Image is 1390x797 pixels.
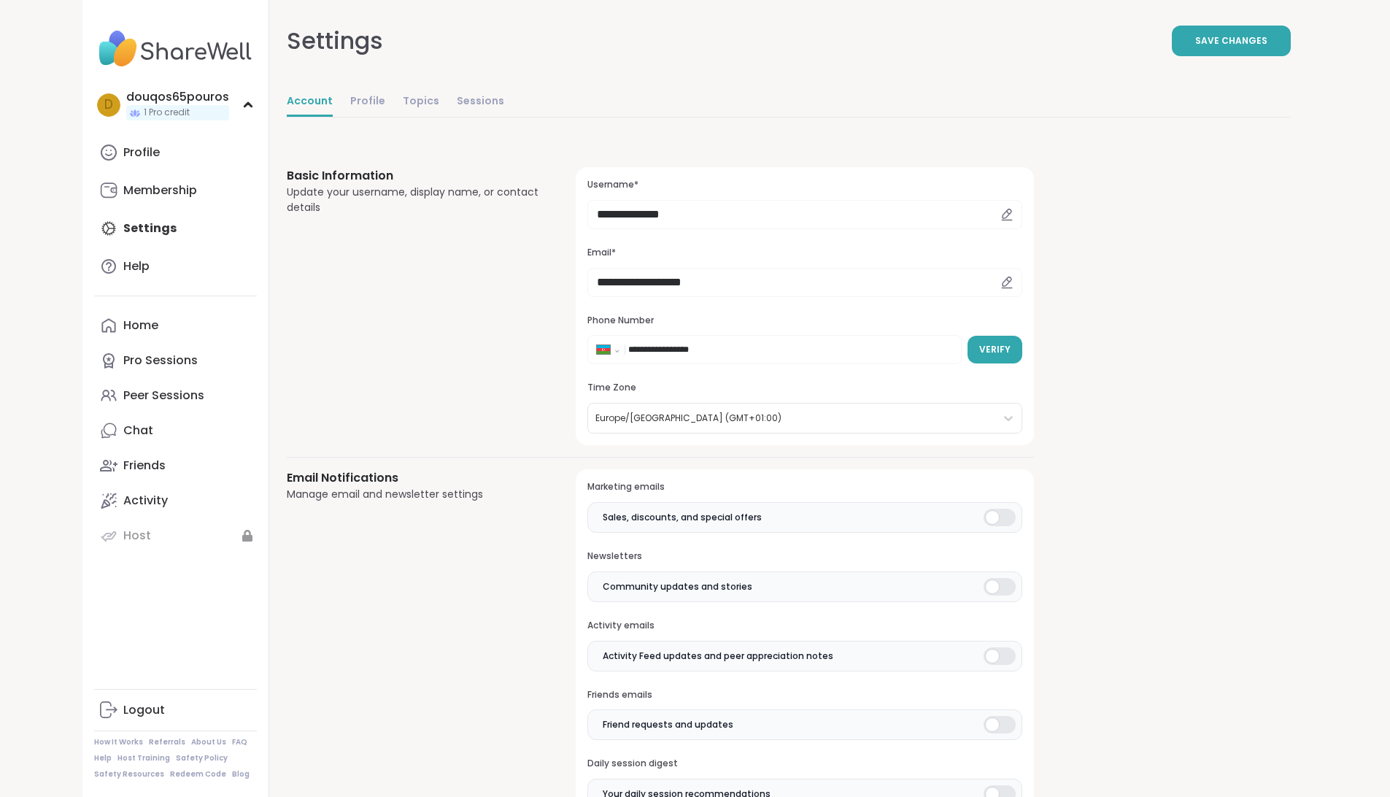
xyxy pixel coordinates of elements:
div: Manage email and newsletter settings [287,487,541,502]
a: Host [94,518,257,553]
h3: Basic Information [287,167,541,185]
a: Safety Resources [94,769,164,779]
div: Chat [123,423,153,439]
div: Update your username, display name, or contact details [287,185,541,215]
h3: Newsletters [587,550,1022,563]
h3: Phone Number [587,315,1022,327]
div: Pro Sessions [123,353,198,369]
a: Friends [94,448,257,483]
a: Topics [403,88,439,117]
h3: Time Zone [587,382,1022,394]
div: Host [123,528,151,544]
a: Profile [94,135,257,170]
h3: Friends emails [587,689,1022,701]
a: Host Training [117,753,170,763]
a: Chat [94,413,257,448]
div: Peer Sessions [123,388,204,404]
a: Help [94,249,257,284]
div: Settings [287,23,383,58]
div: Home [123,317,158,334]
a: Sessions [457,88,504,117]
a: Blog [232,769,250,779]
h3: Email Notifications [287,469,541,487]
h3: Daily session digest [587,758,1022,770]
a: Logout [94,693,257,728]
a: Profile [350,88,385,117]
a: Account [287,88,333,117]
span: Activity Feed updates and peer appreciation notes [603,650,833,663]
div: douqos65pouros [126,89,229,105]
div: Activity [123,493,168,509]
span: Community updates and stories [603,580,752,593]
button: Save Changes [1172,26,1291,56]
h3: Marketing emails [587,481,1022,493]
span: Friend requests and updates [603,718,733,731]
div: Friends [123,458,166,474]
span: Sales, discounts, and special offers [603,511,762,524]
a: Safety Policy [176,753,228,763]
div: Profile [123,145,160,161]
span: Verify [979,343,1011,356]
a: Redeem Code [170,769,226,779]
a: Activity [94,483,257,518]
a: Membership [94,173,257,208]
a: How It Works [94,737,143,747]
span: d [104,96,113,115]
span: 1 Pro credit [144,107,190,119]
div: Logout [123,702,165,718]
h3: Activity emails [587,620,1022,632]
span: Save Changes [1195,34,1267,47]
div: Help [123,258,150,274]
img: ShareWell Nav Logo [94,23,257,74]
a: Home [94,308,257,343]
a: Help [94,753,112,763]
button: Verify [968,336,1022,363]
h3: Email* [587,247,1022,259]
a: About Us [191,737,226,747]
div: Membership [123,182,197,199]
a: Peer Sessions [94,378,257,413]
a: FAQ [232,737,247,747]
a: Referrals [149,737,185,747]
h3: Username* [587,179,1022,191]
a: Pro Sessions [94,343,257,378]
